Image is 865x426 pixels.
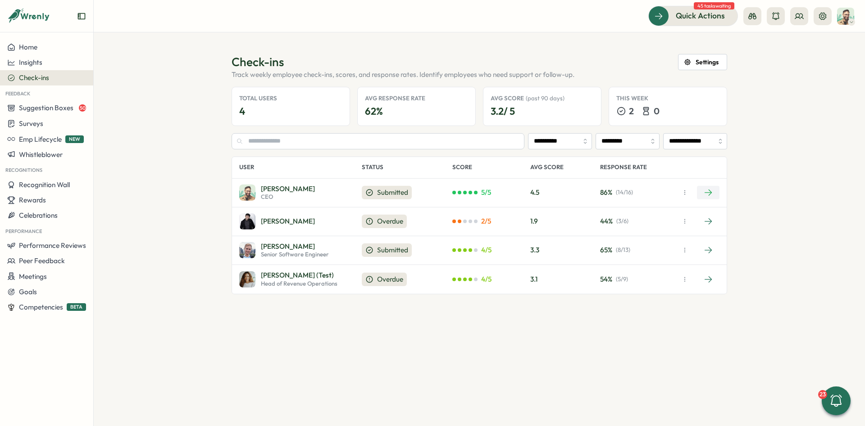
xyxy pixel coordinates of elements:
[530,245,539,255] span: 3.3
[239,157,355,178] p: User
[19,119,43,128] span: Surveys
[19,303,63,311] span: Competencies
[600,157,683,178] p: Response Rate
[261,194,315,200] span: CEO
[377,188,408,197] span: Submitted
[19,135,62,143] span: Emp Lifecycle
[232,265,727,294] a: Patricia (Test)[PERSON_NAME] (Test)Head of Revenue OperationsOverdue4/53.154%(5/9)
[648,6,738,26] button: Quick Actions
[530,157,593,178] p: Avg Score
[239,242,255,258] img: Matthew Brooks
[232,236,727,265] a: Matthew Brooks[PERSON_NAME]Senior Software EngineerSubmitted4/53.365%(8/13)
[19,272,47,281] span: Meetings
[261,243,315,250] span: [PERSON_NAME]
[526,94,565,103] span: (past 90 days)
[19,58,42,67] span: Insights
[19,211,58,220] span: Celebrations
[79,104,86,112] span: 50
[19,256,65,265] span: Peer Feedback
[481,245,492,255] span: 4 /5
[818,390,827,399] div: 23
[616,246,630,254] span: ( 8 / 13 )
[491,94,524,103] span: Avg Score
[19,73,49,82] span: Check-ins
[19,241,86,250] span: Performance Reviews
[822,386,851,415] button: 23
[616,275,628,283] span: ( 5 / 9 )
[481,216,491,226] span: 2 /5
[261,272,334,278] span: [PERSON_NAME] (Test)
[239,184,255,201] img: Ali
[654,104,660,118] span: 0
[261,281,337,287] span: Head of Revenue Operations
[678,54,727,70] button: Settings
[261,218,315,224] a: [PERSON_NAME]
[19,103,73,112] span: Suggestion Boxes
[530,274,537,284] span: 3.1
[837,8,854,25] img: Ali
[77,12,86,21] button: Expand sidebar
[676,10,725,22] span: Quick Actions
[365,94,468,103] span: Avg Response Rate
[481,188,491,197] span: 5 /5
[19,196,46,204] span: Rewards
[600,274,612,284] span: 54 %
[616,188,633,197] span: ( 14 / 16 )
[239,94,342,103] span: Total Users
[232,54,574,70] h1: Check-ins
[261,251,329,257] span: Senior Software Engineer
[362,157,445,178] p: Status
[67,303,86,311] span: BETA
[19,287,37,296] span: Goals
[19,150,63,159] span: Whistleblower
[65,135,84,143] span: NEW
[616,94,719,103] span: This Week
[232,179,727,207] a: Ali[PERSON_NAME]CEOSubmitted5/54.586%(14/16)
[491,104,594,118] span: 3.2 / 5
[694,2,734,9] span: 45 tasks waiting
[600,245,612,255] span: 65 %
[239,104,342,118] span: 4
[261,272,337,278] a: [PERSON_NAME] (Test)
[530,188,539,197] span: 4.5
[261,185,315,192] a: [PERSON_NAME]
[19,180,70,189] span: Recognition Wall
[239,271,255,287] img: Patricia (Test)
[600,188,612,197] span: 86 %
[616,217,628,225] span: ( 3 / 6 )
[696,54,719,70] span: Settings
[377,245,408,255] span: Submitted
[377,274,403,284] span: Overdue
[481,274,492,284] span: 4 /5
[629,104,634,118] span: 2
[452,157,523,178] p: Score
[365,104,468,118] span: 62 %
[261,243,329,250] a: [PERSON_NAME]
[19,43,37,51] span: Home
[600,216,613,226] span: 44 %
[239,213,255,229] img: Mandip Dangol
[377,216,403,226] span: Overdue
[232,70,574,80] p: Track weekly employee check-ins, scores, and response rates. Identify employees who need support ...
[530,216,538,226] span: 1.9
[232,207,727,236] a: Mandip Dangol[PERSON_NAME]Overdue2/51.944%(3/6)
